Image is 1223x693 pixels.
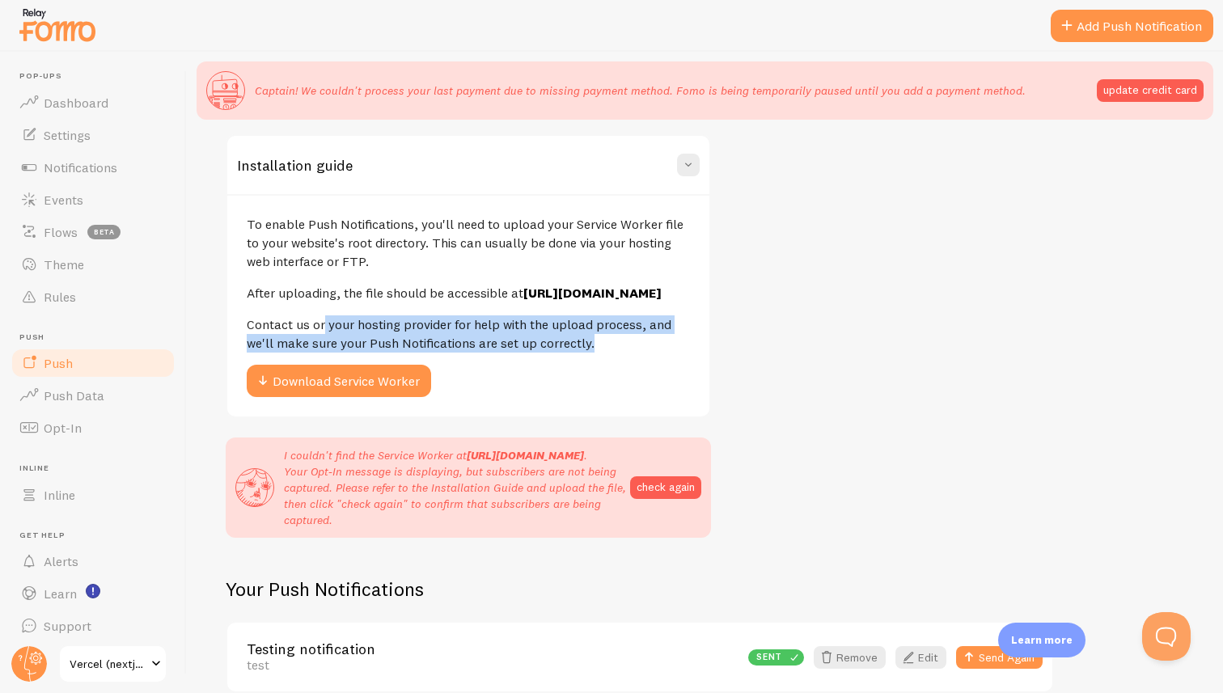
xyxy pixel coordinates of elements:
[10,216,176,248] a: Flows beta
[86,584,100,598] svg: <p>Watch New Feature Tutorials!</p>
[10,479,176,511] a: Inline
[10,577,176,610] a: Learn
[1011,632,1073,648] p: Learn more
[748,649,804,666] div: Sent
[19,530,176,541] span: Get Help
[10,347,176,379] a: Push
[895,646,946,669] a: Edit
[44,355,73,371] span: Push
[19,463,176,474] span: Inline
[1142,612,1191,661] iframe: Help Scout Beacon - Open
[10,379,176,412] a: Push Data
[44,585,77,602] span: Learn
[44,420,82,436] span: Opt-In
[284,447,630,528] p: I couldn't find the Service Worker at . Your Opt-In message is displaying, but subscribers are no...
[44,159,117,175] span: Notifications
[10,184,176,216] a: Events
[10,151,176,184] a: Notifications
[247,657,738,672] div: test
[237,156,353,175] h3: Installation guide
[255,82,1026,99] p: Captain! We couldn't process your last payment due to missing payment method. Fomo is being tempo...
[87,225,121,239] span: beta
[10,412,176,444] a: Opt-In
[17,4,98,45] img: fomo-relay-logo-orange.svg
[44,127,91,143] span: Settings
[10,545,176,577] a: Alerts
[247,315,690,353] p: Contact us or your hosting provider for help with the upload process, and we'll make sure your Pu...
[44,224,78,240] span: Flows
[44,618,91,634] span: Support
[10,610,176,642] a: Support
[226,577,1054,602] h2: Your Push Notifications
[630,476,701,499] button: check again
[44,256,84,273] span: Theme
[44,289,76,305] span: Rules
[44,95,108,111] span: Dashboard
[10,119,176,151] a: Settings
[44,553,78,569] span: Alerts
[19,71,176,82] span: Pop-ups
[467,448,584,463] strong: [URL][DOMAIN_NAME]
[44,487,75,503] span: Inline
[70,654,146,674] span: Vercel (nextjs Boilerplate Three Xi 61)
[19,332,176,343] span: Push
[998,623,1085,657] div: Learn more
[523,285,662,301] a: [URL][DOMAIN_NAME]
[1097,79,1204,102] button: update credit card
[10,87,176,119] a: Dashboard
[814,646,886,669] button: Remove
[247,365,431,397] button: Download Service Worker
[956,646,1043,669] button: Send Again
[247,642,738,657] a: Testing notification
[10,281,176,313] a: Rules
[44,192,83,208] span: Events
[58,644,167,683] a: Vercel (nextjs Boilerplate Three Xi 61)
[10,248,176,281] a: Theme
[247,215,690,271] p: To enable Push Notifications, you'll need to upload your Service Worker file to your website's ro...
[247,284,690,302] p: After uploading, the file should be accessible at
[44,387,104,404] span: Push Data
